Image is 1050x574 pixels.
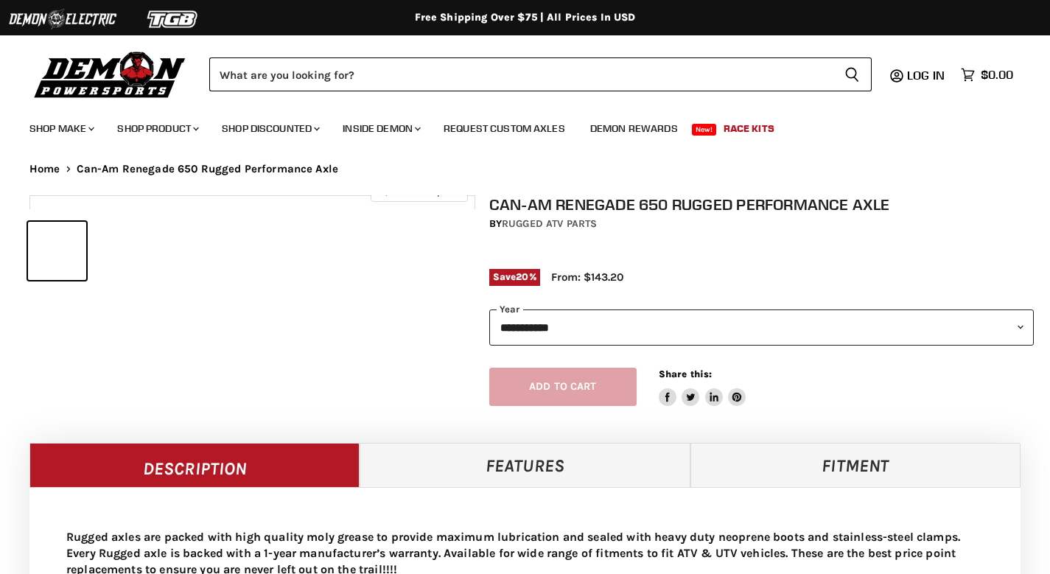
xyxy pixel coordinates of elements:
[378,186,460,197] span: Click to expand
[502,217,597,230] a: Rugged ATV Parts
[106,113,208,144] a: Shop Product
[28,222,86,280] button: IMAGE thumbnail
[433,113,576,144] a: Request Custom Axles
[7,5,118,33] img: Demon Electric Logo 2
[551,270,623,284] span: From: $143.20
[489,309,1035,346] select: year
[118,5,228,33] img: TGB Logo 2
[360,443,690,487] a: Features
[489,216,1035,232] div: by
[332,113,430,144] a: Inside Demon
[18,108,1009,144] ul: Main menu
[29,163,60,175] a: Home
[659,368,746,407] aside: Share this:
[690,443,1021,487] a: Fitment
[29,443,360,487] a: Description
[659,368,712,379] span: Share this:
[516,271,528,282] span: 20
[29,48,191,100] img: Demon Powersports
[953,64,1021,85] a: $0.00
[900,69,953,82] a: Log in
[579,113,689,144] a: Demon Rewards
[489,195,1035,214] h1: Can-Am Renegade 650 Rugged Performance Axle
[833,57,872,91] button: Search
[981,68,1013,82] span: $0.00
[18,113,103,144] a: Shop Make
[209,57,833,91] input: Search
[211,113,329,144] a: Shop Discounted
[209,57,872,91] form: Product
[907,68,945,83] span: Log in
[692,124,717,136] span: New!
[77,163,338,175] span: Can-Am Renegade 650 Rugged Performance Axle
[713,113,785,144] a: Race Kits
[489,269,540,285] span: Save %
